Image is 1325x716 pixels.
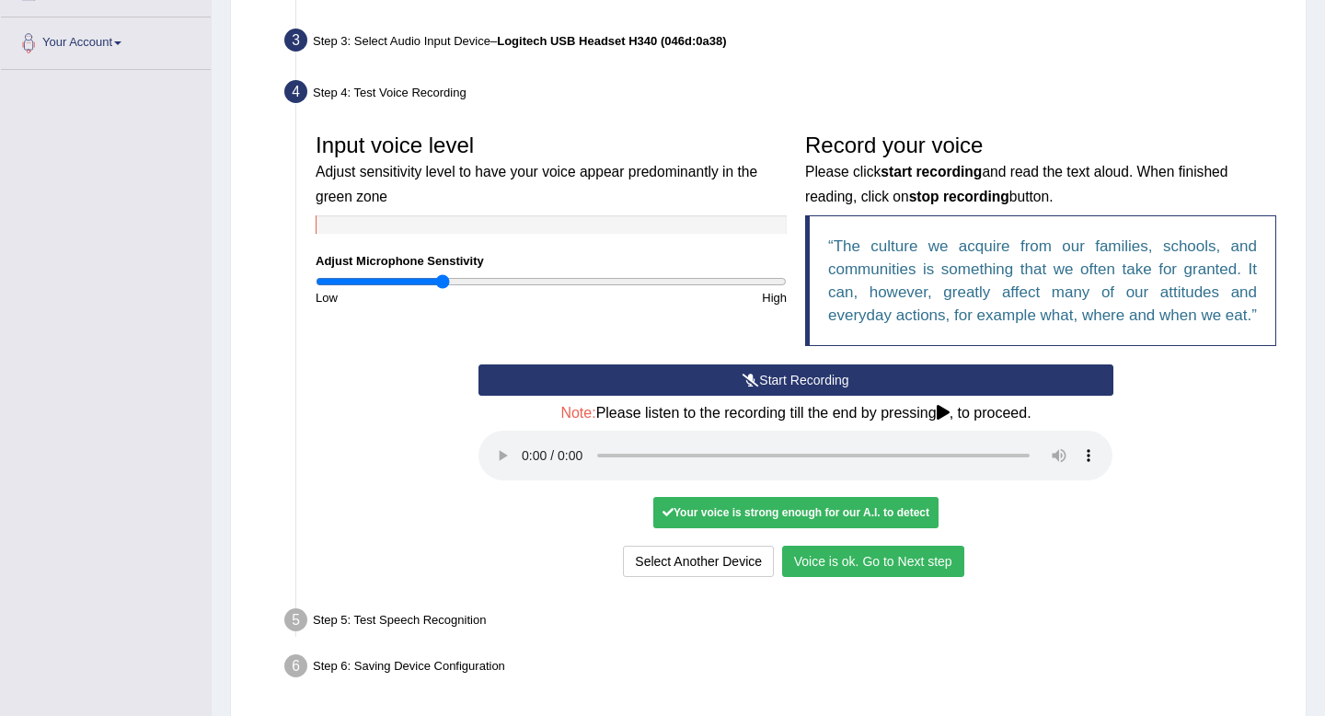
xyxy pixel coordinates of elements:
b: start recording [881,164,982,179]
button: Voice is ok. Go to Next step [782,546,964,577]
span: – [490,34,727,48]
span: Note: [560,405,595,421]
small: Adjust sensitivity level to have your voice appear predominantly in the green zone [316,164,757,203]
div: Step 4: Test Voice Recording [276,75,1297,115]
b: Logitech USB Headset H340 (046d:0a38) [497,34,726,48]
div: Step 6: Saving Device Configuration [276,649,1297,689]
label: Adjust Microphone Senstivity [316,252,484,270]
h4: Please listen to the recording till the end by pressing , to proceed. [478,405,1112,422]
button: Start Recording [478,364,1112,396]
div: Your voice is strong enough for our A.I. to detect [653,497,939,528]
div: High [551,289,796,306]
div: Low [306,289,551,306]
div: Step 3: Select Audio Input Device [276,23,1297,64]
b: stop recording [909,189,1009,204]
div: Step 5: Test Speech Recognition [276,603,1297,643]
q: The culture we acquire from our families, schools, and communities is something that we often tak... [828,237,1257,324]
button: Select Another Device [623,546,774,577]
h3: Record your voice [805,133,1276,206]
small: Please click and read the text aloud. When finished reading, click on button. [805,164,1227,203]
a: Your Account [1,17,211,64]
h3: Input voice level [316,133,787,206]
